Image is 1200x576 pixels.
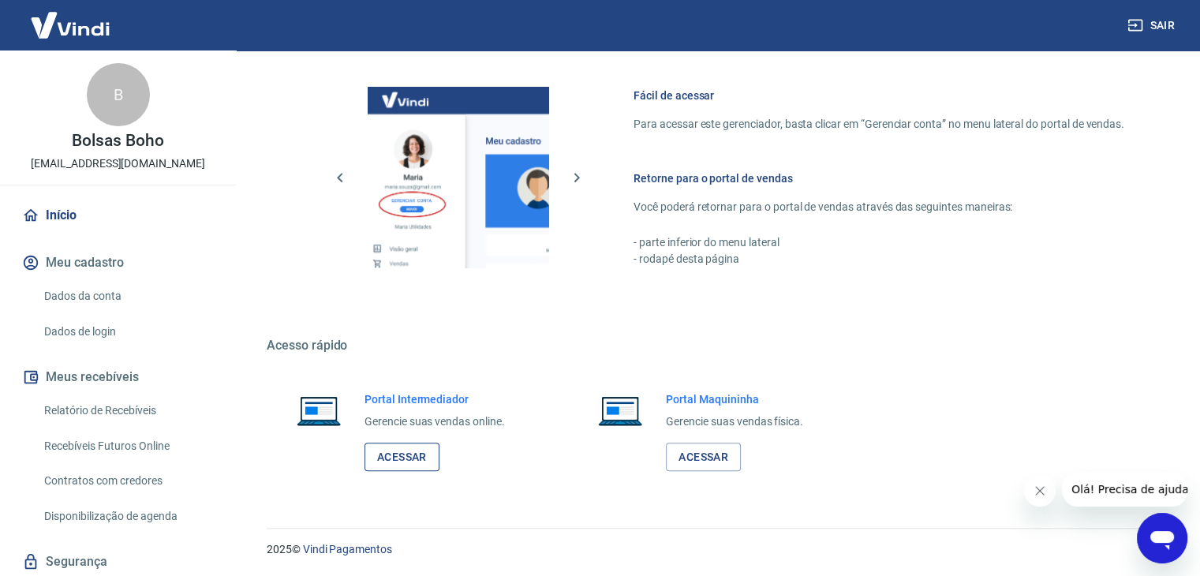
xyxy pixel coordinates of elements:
img: Imagem de um notebook aberto [286,391,352,429]
p: Gerencie suas vendas online. [364,413,505,430]
a: Acessar [364,443,439,472]
iframe: Mensagem da empresa [1062,472,1187,507]
p: 2025 © [267,541,1162,558]
iframe: Botão para abrir a janela de mensagens [1137,513,1187,563]
span: Olá! Precisa de ajuda? [9,11,133,24]
button: Meu cadastro [19,245,217,280]
img: Imagem da dashboard mostrando o botão de gerenciar conta na sidebar no lado esquerdo [368,87,549,268]
a: Dados da conta [38,280,217,312]
p: Para acessar este gerenciador, basta clicar em “Gerenciar conta” no menu lateral do portal de ven... [634,116,1124,133]
iframe: Fechar mensagem [1024,475,1056,507]
p: - parte inferior do menu lateral [634,234,1124,251]
a: Recebíveis Futuros Online [38,430,217,462]
a: Acessar [666,443,741,472]
a: Contratos com credores [38,465,217,497]
img: Imagem de um notebook aberto [587,391,653,429]
h6: Fácil de acessar [634,88,1124,103]
p: Você poderá retornar para o portal de vendas através das seguintes maneiras: [634,199,1124,215]
button: Meus recebíveis [19,360,217,395]
a: Início [19,198,217,233]
a: Disponibilização de agenda [38,500,217,533]
button: Sair [1124,11,1181,40]
div: B [87,63,150,126]
h6: Retorne para o portal de vendas [634,170,1124,186]
h6: Portal Maquininha [666,391,803,407]
a: Vindi Pagamentos [303,543,392,555]
img: Vindi [19,1,121,49]
p: [EMAIL_ADDRESS][DOMAIN_NAME] [31,155,205,172]
a: Relatório de Recebíveis [38,395,217,427]
p: Bolsas Boho [72,133,163,149]
a: Dados de login [38,316,217,348]
p: - rodapé desta página [634,251,1124,267]
p: Gerencie suas vendas física. [666,413,803,430]
h5: Acesso rápido [267,338,1162,353]
h6: Portal Intermediador [364,391,505,407]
